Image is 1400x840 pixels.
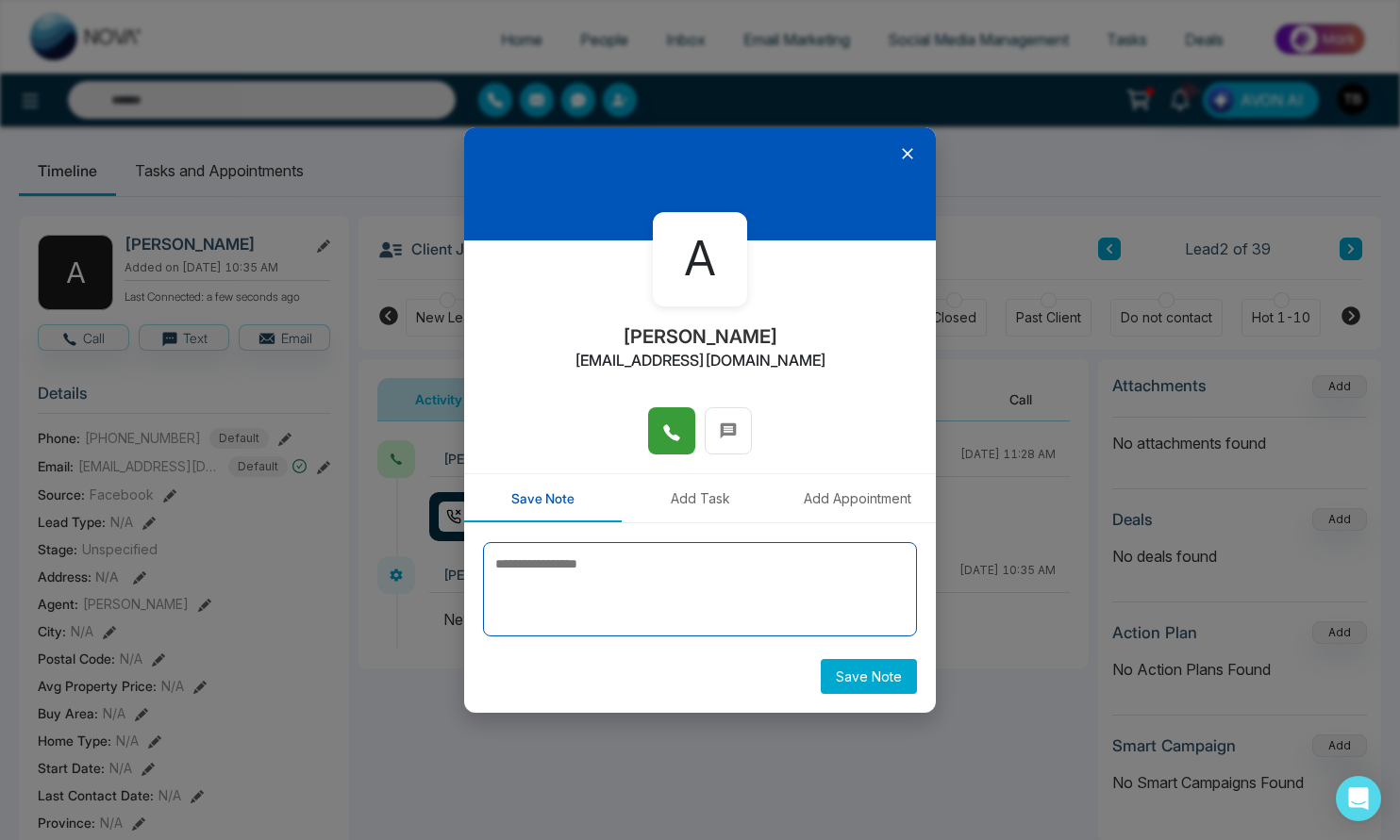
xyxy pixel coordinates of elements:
[821,659,917,694] button: Save Note
[623,325,778,348] h2: [PERSON_NAME]
[622,474,779,522] button: Add Task
[464,474,622,522] button: Save Note
[575,352,826,370] h2: [EMAIL_ADDRESS][DOMAIN_NAME]
[778,474,936,522] button: Add Appointment
[1336,776,1381,821] div: Open Intercom Messenger
[685,223,715,294] span: A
